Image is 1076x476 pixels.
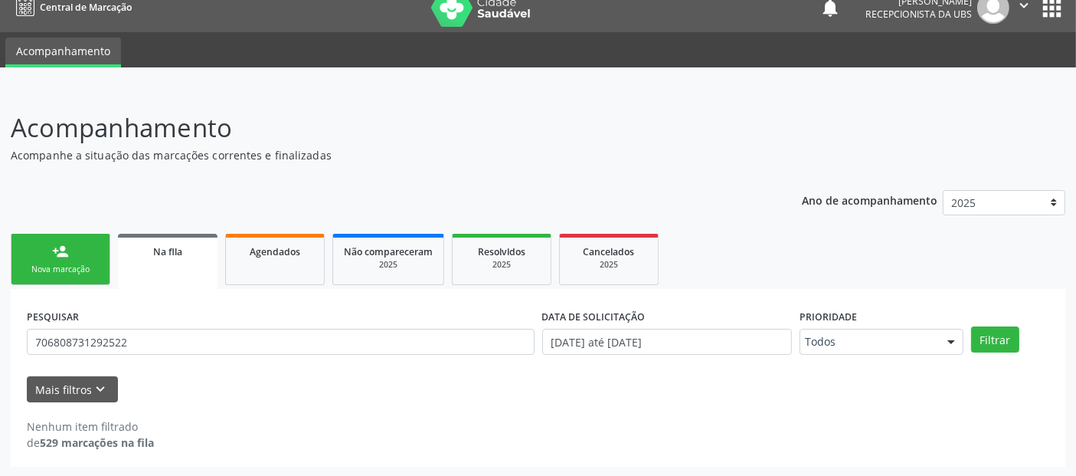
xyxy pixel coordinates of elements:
[463,259,540,271] div: 2025
[344,259,433,271] div: 2025
[52,243,69,260] div: person_add
[40,435,154,450] strong: 529 marcações na fila
[27,419,154,435] div: Nenhum item filtrado
[27,329,535,355] input: Nome, CNS
[5,38,121,67] a: Acompanhamento
[971,327,1019,353] button: Filtrar
[250,245,300,258] span: Agendados
[800,305,857,329] label: Prioridade
[542,329,792,355] input: Selecione um intervalo
[478,245,525,258] span: Resolvidos
[584,245,635,258] span: Cancelados
[571,259,647,271] div: 2025
[542,305,646,329] label: DATA DE SOLICITAÇÃO
[40,1,132,14] span: Central de Marcação
[93,381,110,398] i: keyboard_arrow_down
[153,245,182,258] span: Na fila
[11,109,749,147] p: Acompanhamento
[27,376,118,403] button: Mais filtroskeyboard_arrow_down
[802,190,937,209] p: Ano de acompanhamento
[805,334,932,350] span: Todos
[27,435,154,451] div: de
[22,264,99,275] div: Nova marcação
[11,147,749,163] p: Acompanhe a situação das marcações correntes e finalizadas
[344,245,433,258] span: Não compareceram
[865,8,972,21] span: Recepcionista da UBS
[27,305,79,329] label: PESQUISAR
